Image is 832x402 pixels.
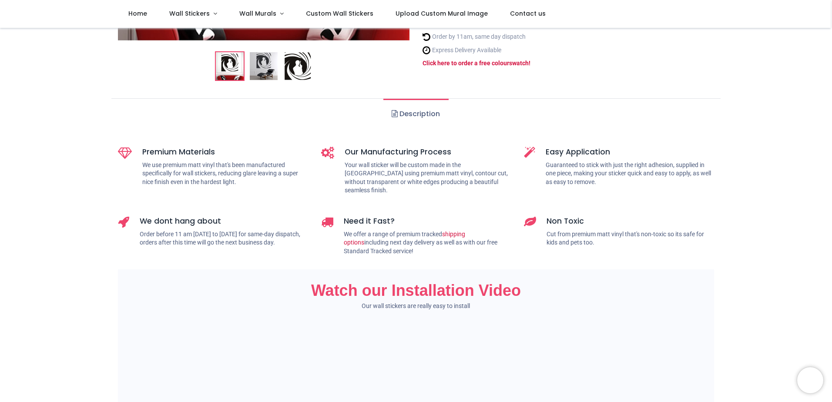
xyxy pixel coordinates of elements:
li: Express Delivery Available [423,46,547,55]
p: Order before 11 am [DATE] to [DATE] for same-day dispatch, orders after this time will go the nex... [140,230,308,247]
iframe: Brevo live chat [797,367,823,393]
a: Click here to order a free colour [423,60,509,67]
img: WS-15491-03 [284,52,312,80]
p: We use premium matt vinyl that's been manufactured specifically for wall stickers, reducing glare... [142,161,308,187]
a: swatch [509,60,529,67]
p: Cut from premium matt vinyl that's non-toxic so its safe for kids and pets too. [547,230,714,247]
span: Wall Stickers [169,9,210,18]
img: James Bond 007 Movies Film Wall Sticker [216,52,244,80]
span: Upload Custom Mural Image [396,9,488,18]
span: Contact us [510,9,546,18]
h5: Easy Application [546,147,714,157]
p: Your wall sticker will be custom made in the [GEOGRAPHIC_DATA] using premium matt vinyl, contour ... [345,161,511,195]
h5: Our Manufacturing Process [345,147,511,157]
img: WS-15491-02 [250,52,278,80]
span: Wall Murals [239,9,276,18]
span: Custom Wall Stickers [306,9,373,18]
li: Order by 11am, same day dispatch [423,32,547,41]
p: Guaranteed to stick with just the right adhesion, supplied in one piece, making your sticker quic... [546,161,714,187]
h5: Need it Fast? [344,216,511,227]
h5: Premium Materials [142,147,308,157]
p: Our wall stickers are really easy to install [118,302,714,311]
h5: We dont hang about [140,216,308,227]
a: ! [529,60,530,67]
span: Home [128,9,147,18]
span: Watch our Installation Video [311,281,521,299]
h5: Non Toxic [547,216,714,227]
p: We offer a range of premium tracked including next day delivery as well as with our free Standard... [344,230,511,256]
a: Description [383,99,448,129]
